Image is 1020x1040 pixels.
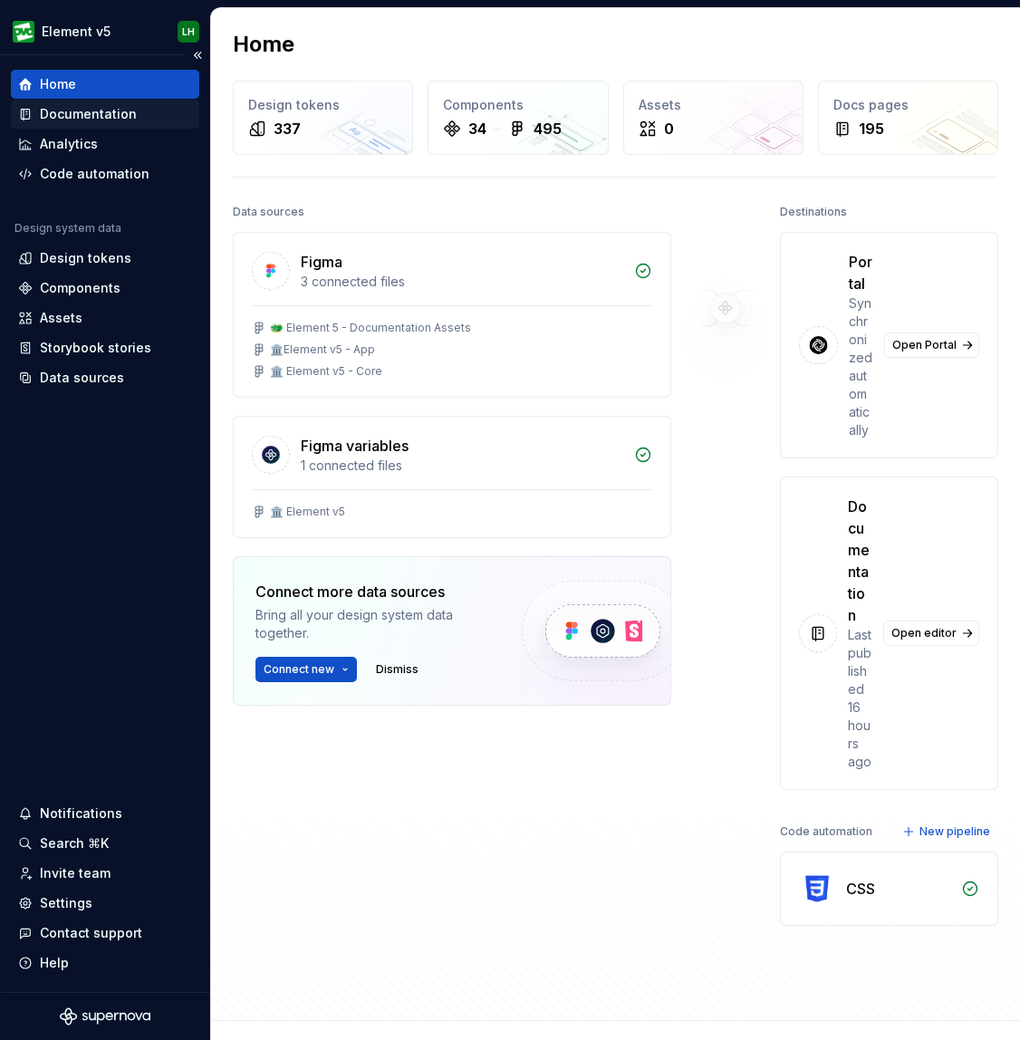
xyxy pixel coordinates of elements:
[264,662,334,677] span: Connect new
[919,824,990,839] span: New pipeline
[833,96,983,114] div: Docs pages
[11,363,199,392] a: Data sources
[376,662,419,677] span: Dismiss
[11,100,199,129] a: Documentation
[11,130,199,159] a: Analytics
[248,96,398,114] div: Design tokens
[182,24,195,39] div: LH
[40,165,149,183] div: Code automation
[255,657,357,682] button: Connect new
[11,889,199,918] a: Settings
[891,626,957,640] span: Open editor
[443,96,592,114] div: Components
[11,919,199,948] button: Contact support
[274,118,301,140] div: 337
[818,81,998,155] a: Docs pages195
[270,321,471,335] div: 🐲 Element 5 - Documentation Assets
[233,81,413,155] a: Design tokens337
[255,606,491,642] div: Bring all your design system data together.
[270,342,375,357] div: 🏛️Element v5 - App
[849,251,873,294] div: Portal
[11,244,199,273] a: Design tokens
[233,416,671,538] a: Figma variables1 connected files🏛️ Element v5
[40,249,131,267] div: Design tokens
[849,294,873,439] div: Synchronized automatically
[40,804,122,823] div: Notifications
[40,279,120,297] div: Components
[11,159,199,188] a: Code automation
[301,273,623,291] div: 3 connected files
[892,338,957,352] span: Open Portal
[4,12,207,51] button: Element v5LH
[301,435,409,457] div: Figma variables
[255,581,491,602] div: Connect more data sources
[623,81,803,155] a: Assets0
[40,954,69,972] div: Help
[883,621,979,646] a: Open editor
[11,829,199,858] button: Search ⌘K
[780,819,872,844] div: Code automation
[270,505,345,519] div: 🏛️ Element v5
[233,199,304,225] div: Data sources
[859,118,884,140] div: 195
[848,626,872,771] div: Last published 16 hours ago
[13,21,34,43] img: a1163231-533e-497d-a445-0e6f5b523c07.png
[40,864,111,882] div: Invite team
[40,369,124,387] div: Data sources
[14,221,121,236] div: Design system data
[40,339,151,357] div: Storybook stories
[428,81,608,155] a: Components34495
[301,457,623,475] div: 1 connected files
[60,1007,150,1026] svg: Supernova Logo
[639,96,788,114] div: Assets
[40,924,142,942] div: Contact support
[11,274,199,303] a: Components
[185,43,210,68] button: Collapse sidebar
[884,332,979,358] a: Open Portal
[846,878,875,900] div: CSS
[11,303,199,332] a: Assets
[233,30,294,59] h2: Home
[534,118,562,140] div: 495
[40,894,92,912] div: Settings
[11,333,199,362] a: Storybook stories
[40,75,76,93] div: Home
[11,70,199,99] a: Home
[780,199,847,225] div: Destinations
[233,232,671,398] a: Figma3 connected files🐲 Element 5 - Documentation Assets🏛️Element v5 - App🏛️ Element v5 - Core
[848,496,872,626] div: Documentation
[42,23,111,41] div: Element v5
[897,819,998,844] button: New pipeline
[40,834,109,852] div: Search ⌘K
[40,105,137,123] div: Documentation
[11,859,199,888] a: Invite team
[468,118,486,140] div: 34
[40,135,98,153] div: Analytics
[664,118,674,140] div: 0
[11,799,199,828] button: Notifications
[11,949,199,977] button: Help
[40,309,82,327] div: Assets
[301,251,342,273] div: Figma
[270,364,382,379] div: 🏛️ Element v5 - Core
[368,657,427,682] button: Dismiss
